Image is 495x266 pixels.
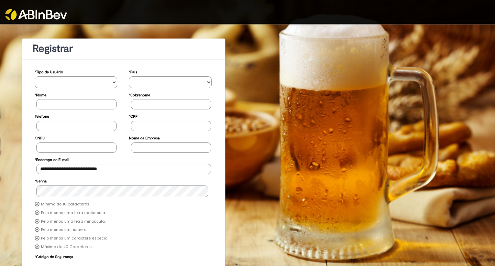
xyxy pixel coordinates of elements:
label: Nome [35,89,46,99]
label: Senha [35,175,47,185]
label: Pelo menos um caractere especial. [41,236,109,241]
label: Telefone [35,111,49,121]
label: CPF [129,111,137,121]
label: CNPJ [35,132,45,142]
label: Máximo de 40 Caracteres. [41,244,92,250]
img: ABInbev-white.png [5,9,67,20]
label: Pelo menos um número. [41,227,87,233]
label: Nome da Empresa [129,132,160,142]
label: País [129,66,137,76]
h1: Registrar [33,43,215,54]
label: Tipo de Usuário [35,66,63,76]
label: Código de Segurança [35,251,73,261]
label: Pelo menos uma letra minúscula. [41,219,106,224]
label: Endereço de E-mail [35,154,69,164]
label: Mínimo de 10 caracteres. [41,202,90,207]
label: Pelo menos uma letra maiúscula. [41,210,106,216]
label: Sobrenome [129,89,150,99]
